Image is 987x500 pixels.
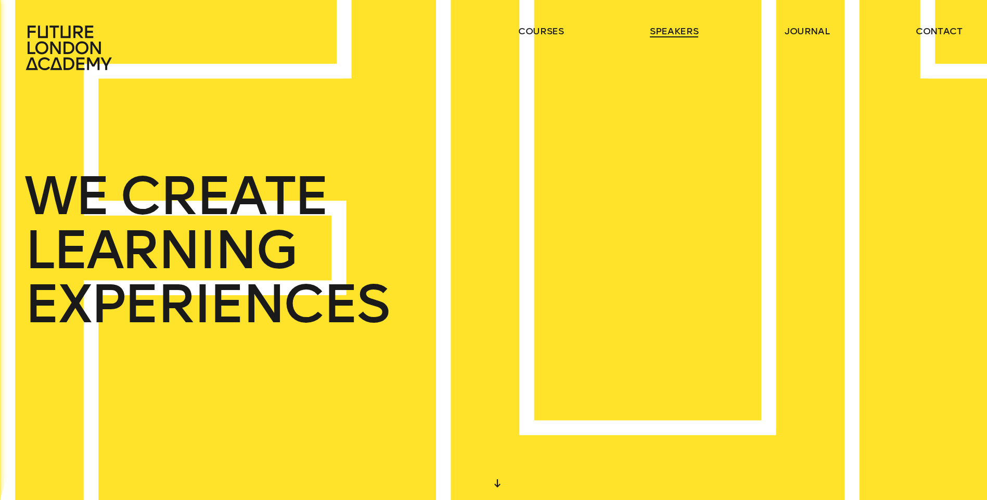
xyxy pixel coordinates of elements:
span: WE [24,169,108,223]
span: LEARNING [24,223,296,277]
a: journal [785,25,830,37]
span: CREATE [120,169,328,223]
a: speakers [650,25,698,37]
span: EXPERIENCES [24,277,389,331]
a: courses [518,25,564,37]
a: contact [916,25,963,37]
